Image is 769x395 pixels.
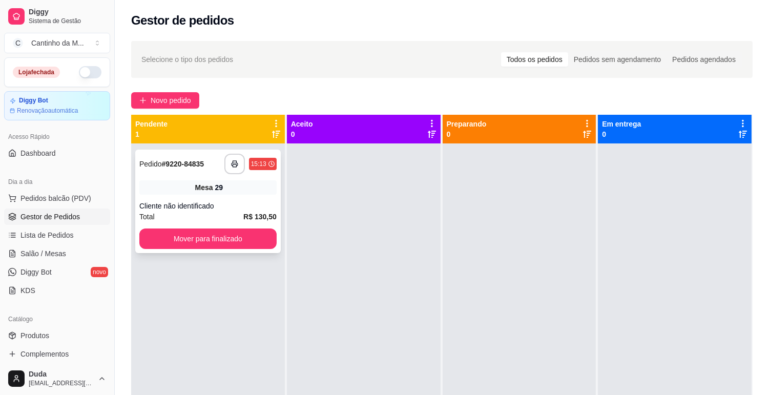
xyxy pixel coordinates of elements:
article: Diggy Bot [19,97,48,105]
p: 0 [291,129,313,139]
strong: R$ 130,50 [243,213,277,221]
button: Novo pedido [131,92,199,109]
article: Renovação automática [17,107,78,115]
h2: Gestor de pedidos [131,12,234,29]
span: Complementos [20,349,69,359]
p: Pendente [135,119,168,129]
div: Cliente não identificado [139,201,277,211]
span: Diggy Bot [20,267,52,277]
span: Pedido [139,160,162,168]
button: Alterar Status [79,66,101,78]
div: Todos os pedidos [501,52,568,67]
a: KDS [4,282,110,299]
a: Diggy Botnovo [4,264,110,280]
span: KDS [20,285,35,296]
button: Duda[EMAIL_ADDRESS][DOMAIN_NAME] [4,366,110,391]
div: Pedidos agendados [667,52,741,67]
span: plus [139,97,147,104]
strong: # 9220-84835 [162,160,204,168]
a: Gestor de Pedidos [4,209,110,225]
span: Selecione o tipo dos pedidos [141,54,233,65]
span: Novo pedido [151,95,191,106]
span: Mesa [195,182,213,193]
a: Complementos [4,346,110,362]
button: Select a team [4,33,110,53]
span: Salão / Mesas [20,248,66,259]
p: Aceito [291,119,313,129]
div: Catálogo [4,311,110,327]
a: Diggy BotRenovaçãoautomática [4,91,110,120]
span: [EMAIL_ADDRESS][DOMAIN_NAME] [29,379,94,387]
a: Produtos [4,327,110,344]
div: Pedidos sem agendamento [568,52,667,67]
span: Total [139,211,155,222]
p: 1 [135,129,168,139]
a: DiggySistema de Gestão [4,4,110,29]
p: 0 [447,129,487,139]
div: Dia a dia [4,174,110,190]
span: Gestor de Pedidos [20,212,80,222]
div: 15:13 [251,160,266,168]
span: Pedidos balcão (PDV) [20,193,91,203]
div: Loja fechada [13,67,60,78]
p: 0 [602,129,641,139]
span: C [13,38,23,48]
a: Lista de Pedidos [4,227,110,243]
span: Sistema de Gestão [29,17,106,25]
p: Em entrega [602,119,641,129]
span: Lista de Pedidos [20,230,74,240]
div: 29 [215,182,223,193]
button: Mover para finalizado [139,228,277,249]
div: Cantinho da M ... [31,38,84,48]
p: Preparando [447,119,487,129]
a: Salão / Mesas [4,245,110,262]
a: Dashboard [4,145,110,161]
span: Diggy [29,8,106,17]
span: Duda [29,370,94,379]
span: Produtos [20,330,49,341]
button: Pedidos balcão (PDV) [4,190,110,206]
span: Dashboard [20,148,56,158]
div: Acesso Rápido [4,129,110,145]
